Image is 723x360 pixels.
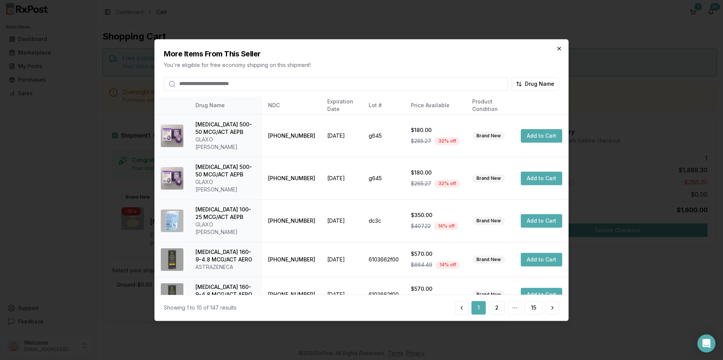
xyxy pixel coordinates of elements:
[363,242,405,277] td: 6103662f00
[161,167,183,190] img: Advair Diskus 500-50 MCG/ACT AEPB
[321,242,363,277] td: [DATE]
[511,77,559,91] button: Drug Name
[363,115,405,157] td: g645
[411,250,460,258] div: $570.00
[321,115,363,157] td: [DATE]
[472,290,505,299] div: Brand New
[189,97,262,115] th: Drug Name
[435,261,460,269] div: 14 % off
[434,222,459,230] div: 14 % off
[434,179,460,188] div: 32 % off
[411,222,431,230] span: $407.22
[405,97,466,115] th: Price Available
[262,157,321,200] td: [PHONE_NUMBER]
[472,174,505,182] div: Brand New
[195,136,256,151] div: GLAXO [PERSON_NAME]
[195,221,256,236] div: GLAXO [PERSON_NAME]
[411,261,432,269] span: $664.49
[195,121,256,136] div: [MEDICAL_DATA] 500-50 MCG/ACT AEPB
[411,137,431,145] span: $265.27
[164,61,559,69] p: You're eligible for free economy shipping on this shipment!
[411,211,460,219] div: $350.00
[195,248,256,263] div: [MEDICAL_DATA] 160-9-4.8 MCG/ACT AERO
[262,277,321,312] td: [PHONE_NUMBER]
[262,200,321,242] td: [PHONE_NUMBER]
[521,253,562,266] button: Add to Cart
[472,217,505,225] div: Brand New
[195,178,256,193] div: GLAXO [PERSON_NAME]
[321,97,363,115] th: Expiration Date
[471,301,486,314] button: 1
[161,248,183,271] img: Breztri Aerosphere 160-9-4.8 MCG/ACT AERO
[411,285,460,293] div: $570.00
[262,97,321,115] th: NDC
[525,80,554,88] span: Drug Name
[161,210,183,232] img: Breo Ellipta 100-25 MCG/ACT AEPB
[262,242,321,277] td: [PHONE_NUMBER]
[195,163,256,178] div: [MEDICAL_DATA] 500-50 MCG/ACT AEPB
[521,214,562,228] button: Add to Cart
[164,49,559,59] h2: More Items From This Seller
[472,255,505,264] div: Brand New
[363,97,405,115] th: Lot #
[411,126,460,134] div: $180.00
[472,132,505,140] div: Brand New
[411,180,431,187] span: $265.27
[363,277,405,312] td: 6103662f00
[525,301,543,314] button: 15
[321,277,363,312] td: [DATE]
[521,288,562,301] button: Add to Cart
[521,172,562,185] button: Add to Cart
[321,157,363,200] td: [DATE]
[161,125,183,147] img: Advair Diskus 500-50 MCG/ACT AEPB
[161,283,183,306] img: Breztri Aerosphere 160-9-4.8 MCG/ACT AERO
[164,304,236,311] div: Showing 1 to 10 of 147 results
[521,129,562,143] button: Add to Cart
[434,137,460,145] div: 32 % off
[489,301,505,314] button: 2
[195,283,256,298] div: [MEDICAL_DATA] 160-9-4.8 MCG/ACT AERO
[195,206,256,221] div: [MEDICAL_DATA] 100-25 MCG/ACT AEPB
[466,97,515,115] th: Product Condition
[411,169,460,176] div: $180.00
[262,115,321,157] td: [PHONE_NUMBER]
[321,200,363,242] td: [DATE]
[363,200,405,242] td: dc3c
[195,263,256,271] div: ASTRAZENECA
[363,157,405,200] td: g645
